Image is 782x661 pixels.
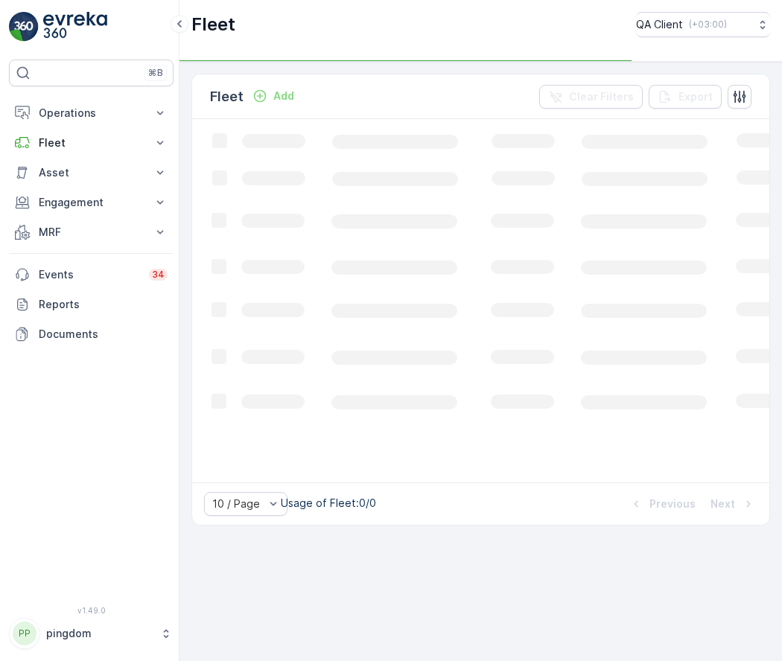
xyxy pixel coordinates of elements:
[9,618,174,649] button: PPpingdom
[636,12,770,37] button: QA Client(+03:00)
[9,128,174,158] button: Fleet
[9,606,174,615] span: v 1.49.0
[711,496,735,511] p: Next
[9,158,174,188] button: Asset
[39,327,168,342] p: Documents
[9,12,39,42] img: logo
[191,13,235,36] p: Fleet
[649,496,696,511] p: Previous
[627,495,697,513] button: Previous
[281,496,376,511] p: Usage of Fleet : 0/0
[539,85,643,109] button: Clear Filters
[709,495,757,513] button: Next
[689,19,727,31] p: ( +03:00 )
[43,12,107,42] img: logo_light-DOdMpM7g.png
[39,297,168,312] p: Reports
[39,225,144,240] p: MRF
[247,87,300,105] button: Add
[9,319,174,349] a: Documents
[39,267,140,282] p: Events
[210,86,244,107] p: Fleet
[152,269,165,281] p: 34
[649,85,722,109] button: Export
[39,106,144,121] p: Operations
[13,622,36,645] div: PP
[46,626,153,641] p: pingdom
[636,17,683,32] p: QA Client
[273,89,294,103] p: Add
[9,188,174,217] button: Engagement
[148,67,163,79] p: ⌘B
[39,195,144,210] p: Engagement
[9,217,174,247] button: MRF
[9,260,174,290] a: Events34
[9,290,174,319] a: Reports
[569,89,634,104] p: Clear Filters
[39,135,144,150] p: Fleet
[678,89,713,104] p: Export
[39,165,144,180] p: Asset
[9,98,174,128] button: Operations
